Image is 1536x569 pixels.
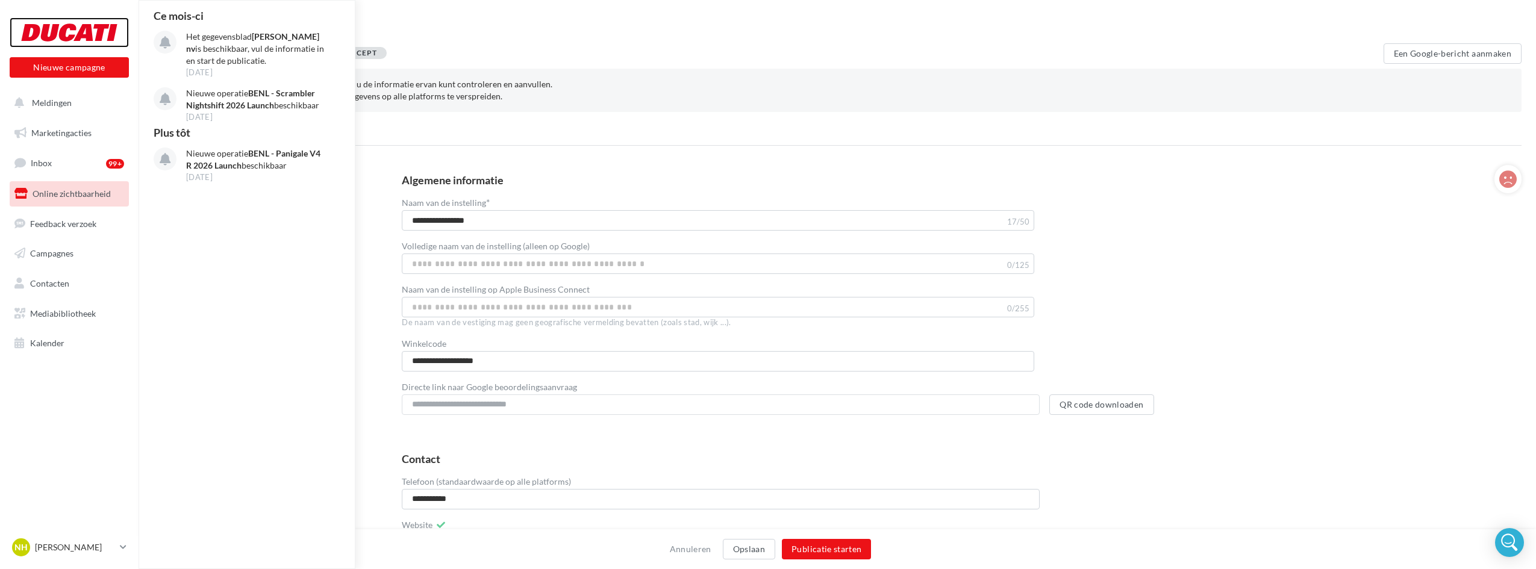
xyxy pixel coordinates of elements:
p: [PERSON_NAME] [35,541,115,553]
label: 0/125 [1007,261,1029,269]
span: Campagnes [30,248,73,258]
label: Winkelcode [402,340,446,348]
div: Algemene informatie [402,175,504,185]
div: Uw fiche is in concept beschikbaar gesteld, zodat u de informatie ervan kunt controleren en aanvu... [174,78,1502,102]
span: Marketingacties [31,128,92,138]
button: Annuleren [665,542,716,556]
label: Naam van de instelling [402,197,490,207]
a: Campagnes [7,241,131,266]
label: 0/255 [1007,305,1029,312]
div: Open Intercom Messenger [1495,528,1524,557]
span: Inbox [31,158,52,168]
div: De naam van de vestiging mag geen geografische vermelding bevatten (zoals stad, wijk ...). [402,317,1034,328]
span: NH [14,541,28,553]
a: Inbox99+ [7,150,131,176]
span: Meldingen [32,98,72,108]
button: Publicatie starten [782,539,871,559]
span: Mediabibliotheek [30,308,96,319]
span: Contacten [30,278,69,288]
a: Feedback verzoek [7,211,131,237]
a: NH [PERSON_NAME] [10,536,129,559]
label: Website [402,521,432,529]
button: QR code downloaden [1049,394,1154,415]
a: Online zichtbaarheid [7,181,131,207]
a: Contacten [7,271,131,296]
span: Kalender [30,338,64,348]
div: Contact [402,453,440,464]
div: 99+ [106,159,124,169]
label: Telefoon (standaardwaarde op alle platforms) [402,477,571,486]
div: Concept [328,47,387,59]
button: Opslaan [723,539,775,559]
label: Volledige naam van de instelling (alleen op Google) [402,242,590,250]
label: Directe link naar Google beoordelingsaanvraag [402,383,577,391]
a: Marketingacties [7,120,131,146]
a: Kalender [7,331,131,356]
a: Mediabibliotheek [7,301,131,326]
span: Feedback verzoek [30,218,96,228]
label: 17/50 [1007,218,1029,226]
button: Een Google-bericht aanmaken [1384,43,1522,64]
button: Nieuwe campagne [10,57,129,78]
button: Meldingen [7,90,126,116]
span: Online zichtbaarheid [33,188,111,199]
label: Naam van de instelling op Apple Business Connect [402,285,590,294]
